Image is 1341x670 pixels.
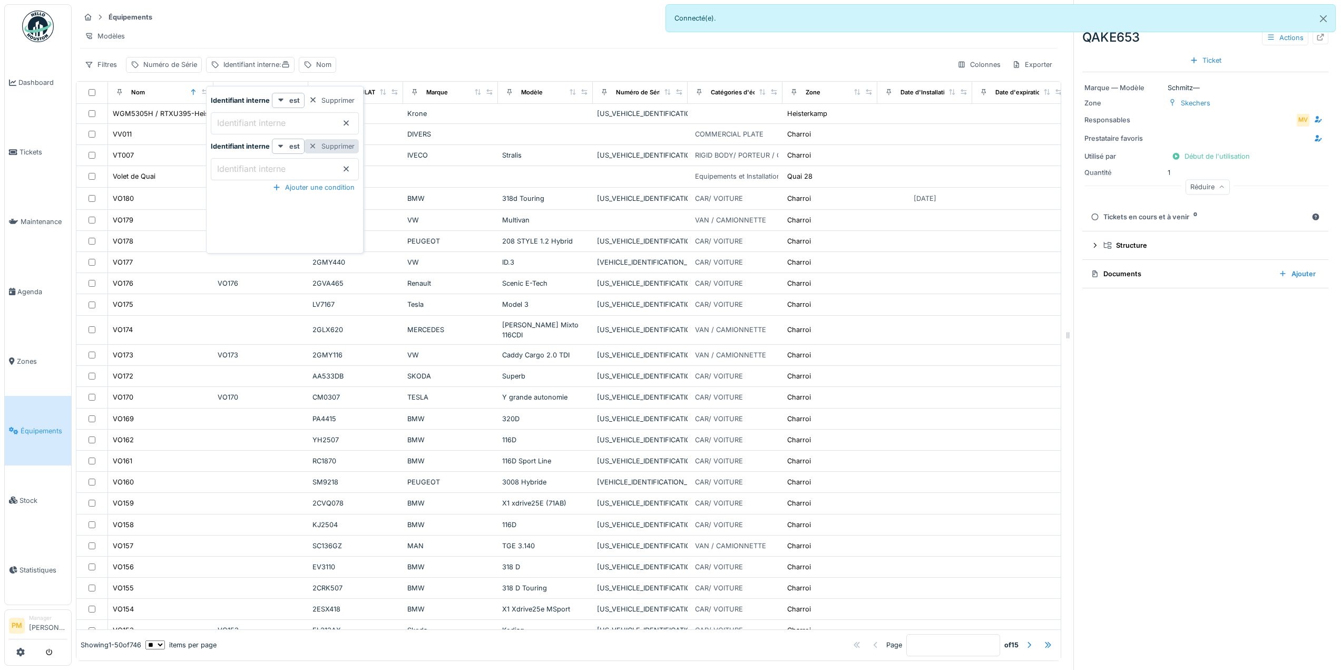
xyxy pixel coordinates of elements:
div: Charroi [787,325,811,335]
div: Superb [502,371,589,381]
div: VO172 [113,371,133,381]
li: PM [9,618,25,634]
div: VAN / CAMIONNETTE [695,541,766,551]
summary: DocumentsAjouter [1086,264,1324,284]
div: Connecté(e). [665,4,1336,32]
div: [US_VEHICLE_IDENTIFICATION_NUMBER] [597,278,683,288]
div: VW [407,257,494,267]
div: VO162 [113,435,134,445]
div: VO177 [113,257,133,267]
li: [PERSON_NAME] [29,614,67,637]
div: CM0307 [312,392,399,402]
div: VT007 [113,150,134,160]
div: Krone [407,109,494,119]
div: Zone [1084,98,1163,108]
div: AA533DB [312,371,399,381]
div: SM9218 [312,477,399,487]
div: Charroi [787,150,811,160]
div: Charroi [787,278,811,288]
div: [US_VEHICLE_IDENTIFICATION_NUMBER] [597,371,683,381]
div: BMW [407,414,494,424]
div: Filtres [80,57,122,72]
div: PEUGEOT [407,236,494,246]
div: [US_VEHICLE_IDENTIFICATION_NUMBER] [597,625,683,635]
div: Catégories d'équipement [711,88,784,97]
div: Ajouter une condition [268,180,359,195]
div: VW [407,215,494,225]
strong: Identifiant interne [211,141,270,151]
div: Numéro de Série [616,88,664,97]
div: Heisterkamp [787,109,827,119]
div: 2GMY440 [312,257,399,267]
strong: of 15 [1004,640,1019,650]
div: [US_VEHICLE_IDENTIFICATION_NUMBER] [597,392,683,402]
div: DIVERS [407,129,494,139]
div: Nom [131,88,145,97]
div: Charroi [787,215,811,225]
div: Charroi [787,520,811,530]
div: [VEHICLE_IDENTIFICATION_NUMBER] [597,257,683,267]
div: Charroi [787,193,811,203]
div: MAN [407,541,494,551]
div: Charroi [787,371,811,381]
div: COMMERCIAL PLATE [695,129,764,139]
div: VO178 [113,236,133,246]
div: [US_VEHICLE_IDENTIFICATION_NUMBER] [597,456,683,466]
div: Modèle [521,88,543,97]
div: Multivan [502,215,589,225]
div: CAR/ VOITURE [695,456,743,466]
div: VO154 [113,604,134,614]
div: ID.3 [502,257,589,267]
div: Showing 1 - 50 of 746 [81,640,141,650]
div: [US_VEHICLE_IDENTIFICATION_NUMBER] [597,498,683,508]
strong: est [289,141,300,151]
div: [US_VEHICLE_IDENTIFICATION_NUMBER] [597,150,683,160]
div: Ajouter [1275,267,1320,281]
div: VO160 [113,477,134,487]
div: CAR/ VOITURE [695,257,743,267]
div: [US_VEHICLE_IDENTIFICATION_NUMBER] [597,193,683,203]
div: Charroi [787,414,811,424]
div: 2GVA465 [312,278,399,288]
div: CAR/ VOITURE [695,193,743,203]
div: Utilisé par [1084,151,1163,161]
div: Date d'Installation [900,88,952,97]
div: CAR/ VOITURE [695,299,743,309]
div: [US_VEHICLE_IDENTIFICATION_NUMBER] [597,236,683,246]
div: 318 D [502,562,589,572]
div: Charroi [787,299,811,309]
div: Charroi [787,392,811,402]
div: Charroi [787,562,811,572]
img: Badge_color-CXgf-gQk.svg [22,11,54,42]
div: VO170 [218,392,304,402]
div: RIGID BODY/ PORTEUR / CAMION [695,150,805,160]
div: Scenic E-Tech [502,278,589,288]
button: Close [1311,5,1335,33]
div: Renault [407,278,494,288]
span: Équipements [21,426,67,436]
div: Début de l'utilisation [1168,149,1254,163]
div: Modèles [80,28,130,44]
div: 3008 Hybride [502,477,589,487]
div: Charroi [787,456,811,466]
div: VO158 [113,520,134,530]
div: Supprimer [305,139,359,153]
div: VO176 [113,278,133,288]
div: BMW [407,562,494,572]
div: PEUGEOT [407,477,494,487]
div: Responsables [1084,115,1163,125]
span: Dashboard [18,77,67,88]
div: Page [886,640,902,650]
label: Identifiant interne [215,116,288,129]
div: Quantité [1084,168,1163,178]
div: VO161 [113,456,132,466]
div: CAR/ VOITURE [695,520,743,530]
div: QAKE653 [1082,28,1328,47]
div: CAR/ VOITURE [695,392,743,402]
strong: est [289,95,300,105]
div: [US_VEHICLE_IDENTIFICATION_NUMBER] [597,414,683,424]
div: [US_VEHICLE_IDENTIFICATION_NUMBER] [597,562,683,572]
div: LV7167 [312,299,399,309]
div: Charroi [787,477,811,487]
div: MV [1296,113,1310,128]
